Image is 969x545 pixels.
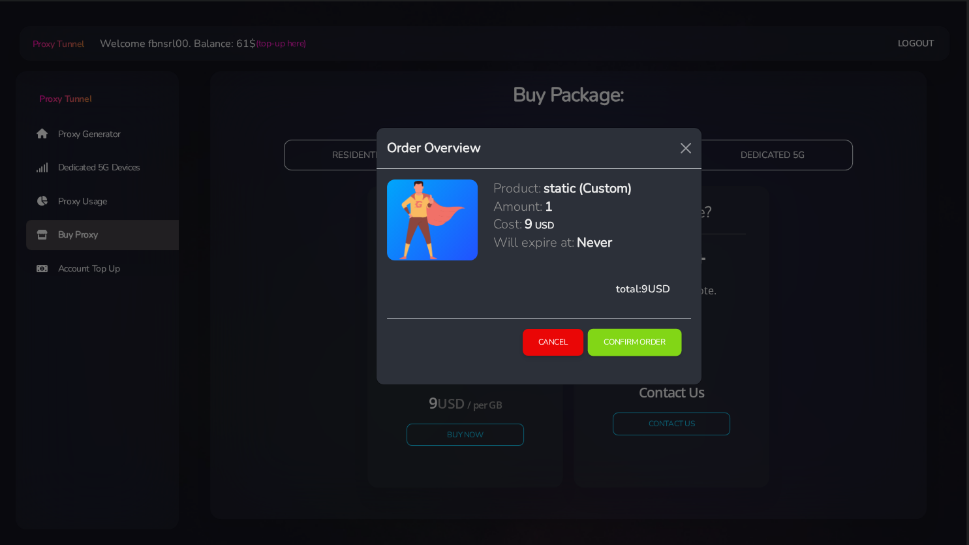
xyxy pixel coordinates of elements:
img: antenna.png [398,179,466,260]
h5: Product: [493,179,541,197]
span: total: USD [616,282,670,296]
h5: Amount: [493,198,542,215]
h5: Order Overview [387,138,481,158]
button: Confirm Order [588,329,682,356]
button: Cancel [523,329,584,356]
button: Close [675,138,696,159]
h6: USD [535,219,554,232]
h5: Never [577,234,612,251]
h5: static (Custom) [544,179,632,197]
h5: 1 [545,198,553,215]
h5: 9 [525,215,532,233]
iframe: Webchat Widget [906,482,953,529]
h5: Will expire at: [493,234,574,251]
h5: Cost: [493,215,522,233]
span: 9 [641,282,648,296]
